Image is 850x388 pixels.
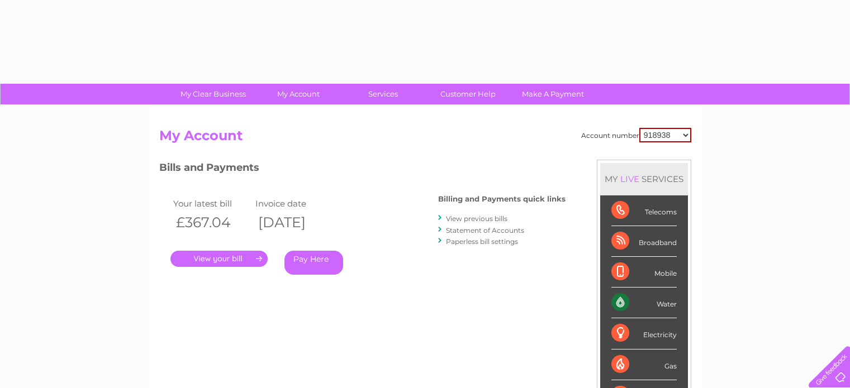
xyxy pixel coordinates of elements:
[167,84,259,104] a: My Clear Business
[170,211,253,234] th: £367.04
[611,226,677,257] div: Broadband
[446,214,507,223] a: View previous bills
[253,211,335,234] th: [DATE]
[159,160,566,179] h3: Bills and Payments
[618,174,642,184] div: LIVE
[446,237,518,246] a: Paperless bill settings
[253,196,335,211] td: Invoice date
[438,195,566,203] h4: Billing and Payments quick links
[611,195,677,226] div: Telecoms
[159,128,691,149] h2: My Account
[170,251,268,267] a: .
[284,251,343,275] a: Pay Here
[446,226,524,234] a: Statement of Accounts
[170,196,253,211] td: Your latest bill
[252,84,344,104] a: My Account
[611,257,677,288] div: Mobile
[507,84,599,104] a: Make A Payment
[611,318,677,349] div: Electricity
[581,128,691,142] div: Account number
[611,349,677,380] div: Gas
[600,163,688,195] div: MY SERVICES
[611,288,677,318] div: Water
[422,84,514,104] a: Customer Help
[337,84,429,104] a: Services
